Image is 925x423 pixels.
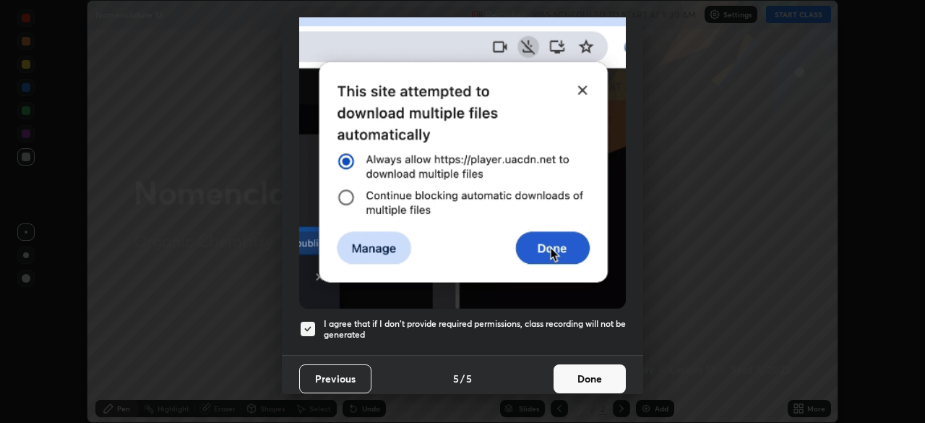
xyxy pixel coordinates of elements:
[554,364,626,393] button: Done
[324,318,626,341] h5: I agree that if I don't provide required permissions, class recording will not be generated
[453,371,459,386] h4: 5
[460,371,465,386] h4: /
[466,371,472,386] h4: 5
[299,364,371,393] button: Previous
